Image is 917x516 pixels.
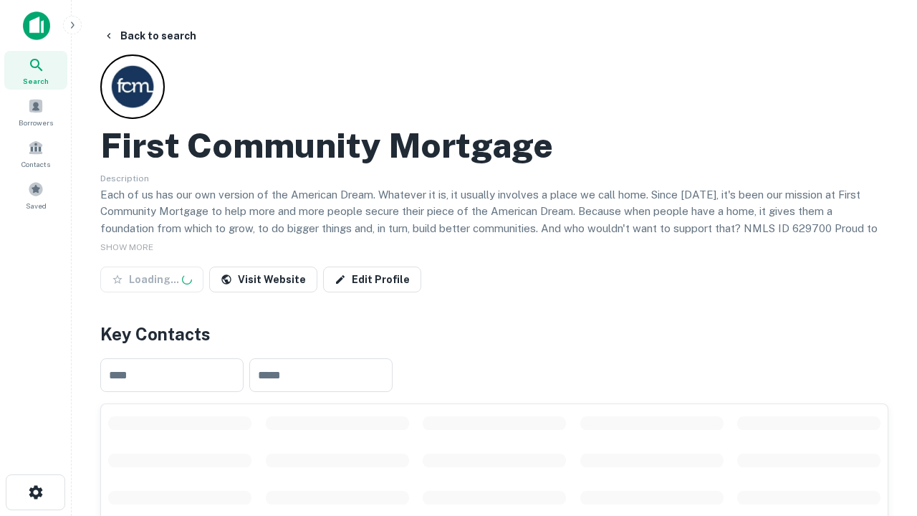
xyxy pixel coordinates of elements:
span: Contacts [21,158,50,170]
a: Borrowers [4,92,67,131]
img: capitalize-icon.png [23,11,50,40]
span: Description [100,173,149,183]
a: Search [4,51,67,90]
h4: Key Contacts [100,321,888,347]
iframe: Chat Widget [845,401,917,470]
a: Saved [4,176,67,214]
button: Back to search [97,23,202,49]
a: Edit Profile [323,267,421,292]
span: Borrowers [19,117,53,128]
span: Search [23,75,49,87]
a: Contacts [4,134,67,173]
span: SHOW MORE [100,242,153,252]
p: Each of us has our own version of the American Dream. Whatever it is, it usually involves a place... [100,186,888,254]
h2: First Community Mortgage [100,125,553,166]
a: Visit Website [209,267,317,292]
span: Saved [26,200,47,211]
